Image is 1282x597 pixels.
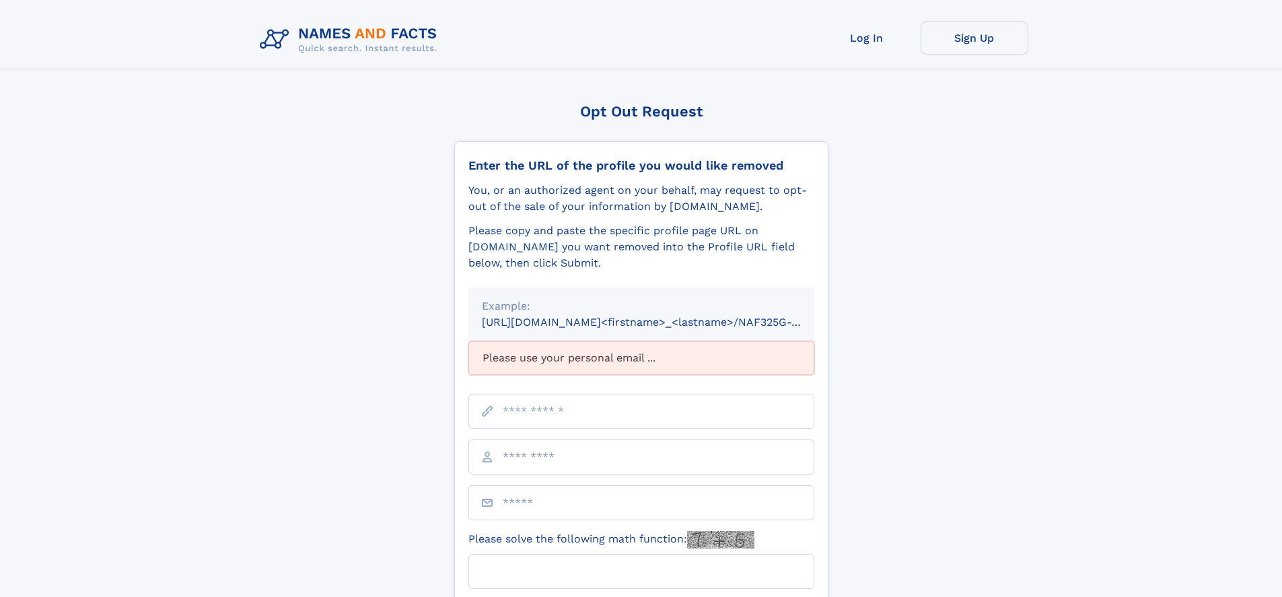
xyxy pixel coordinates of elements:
a: Log In [813,22,921,55]
div: Opt Out Request [454,103,828,120]
label: Please solve the following math function: [468,531,754,549]
div: Please use your personal email ... [468,341,814,375]
img: Logo Names and Facts [254,22,448,58]
small: [URL][DOMAIN_NAME]<firstname>_<lastname>/NAF325G-xxxxxxxx [482,316,840,328]
a: Sign Up [921,22,1028,55]
div: Enter the URL of the profile you would like removed [468,158,814,173]
div: Example: [482,298,801,314]
div: Please copy and paste the specific profile page URL on [DOMAIN_NAME] you want removed into the Pr... [468,223,814,271]
div: You, or an authorized agent on your behalf, may request to opt-out of the sale of your informatio... [468,182,814,215]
